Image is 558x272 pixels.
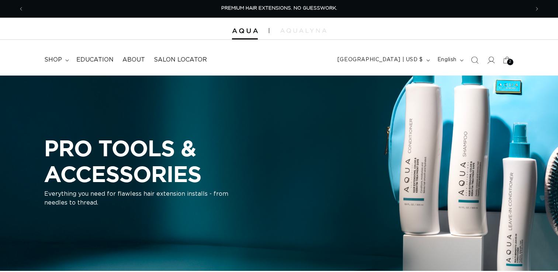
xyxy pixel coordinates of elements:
[509,59,512,65] span: 2
[467,52,483,68] summary: Search
[118,52,149,68] a: About
[40,52,72,68] summary: shop
[72,52,118,68] a: Education
[44,190,229,208] p: Everything you need for flawless hair extension installs - from needles to thread.
[122,56,145,64] span: About
[280,28,326,33] img: aqualyna.com
[529,2,545,16] button: Next announcement
[337,56,423,64] span: [GEOGRAPHIC_DATA] | USD $
[221,6,337,11] span: PREMIUM HAIR EXTENSIONS. NO GUESSWORK.
[333,53,433,67] button: [GEOGRAPHIC_DATA] | USD $
[44,56,62,64] span: shop
[76,56,114,64] span: Education
[149,52,211,68] a: Salon Locator
[232,28,258,34] img: Aqua Hair Extensions
[433,53,467,67] button: English
[154,56,207,64] span: Salon Locator
[13,2,29,16] button: Previous announcement
[437,56,457,64] span: English
[44,135,325,186] h2: PRO TOOLS & ACCESSORIES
